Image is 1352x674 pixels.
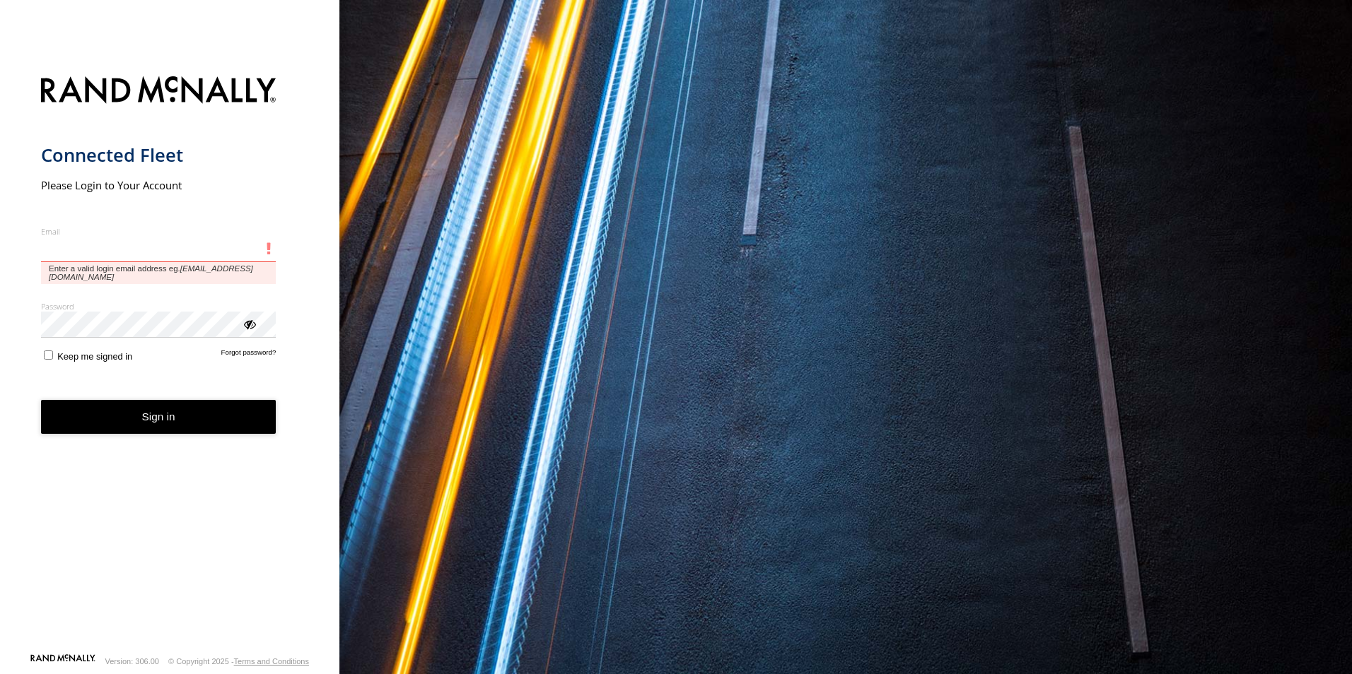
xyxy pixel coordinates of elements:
div: ViewPassword [242,317,256,331]
input: Keep me signed in [44,350,53,360]
em: [EMAIL_ADDRESS][DOMAIN_NAME] [49,264,253,281]
a: Forgot password? [221,348,276,362]
button: Sign in [41,400,276,434]
div: © Copyright 2025 - [168,657,309,666]
h1: Connected Fleet [41,143,276,167]
img: Rand McNally [41,73,276,110]
span: Keep me signed in [57,351,132,362]
span: Enter a valid login email address eg. [41,262,276,284]
h2: Please Login to Your Account [41,178,276,192]
form: main [41,68,299,653]
label: Password [41,301,276,312]
label: Email [41,226,276,237]
a: Terms and Conditions [234,657,309,666]
div: Version: 306.00 [105,657,159,666]
a: Visit our Website [30,654,95,668]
